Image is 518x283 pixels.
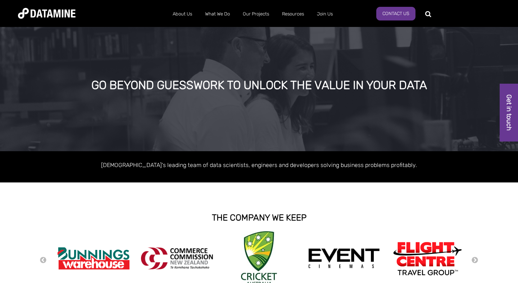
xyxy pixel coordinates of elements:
a: Resources [276,5,310,23]
p: [DEMOGRAPHIC_DATA]'s leading team of data scientists, engineers and developers solving business p... [54,160,464,170]
a: What We Do [199,5,236,23]
a: About Us [166,5,199,23]
div: GO BEYOND GUESSWORK TO UNLOCK THE VALUE IN YOUR DATA [61,79,457,92]
img: event cinemas [308,248,380,269]
img: Datamine [18,8,76,19]
strong: THE COMPANY WE KEEP [212,213,306,223]
a: Contact Us [376,7,415,20]
img: Flight Centre [391,240,463,277]
button: Next [471,256,478,264]
a: Join Us [310,5,339,23]
img: commercecommission [141,247,213,269]
img: Bunnings Warehouse [58,245,129,272]
a: Our Projects [236,5,276,23]
button: Previous [40,256,47,264]
a: Get in touch [500,84,518,141]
